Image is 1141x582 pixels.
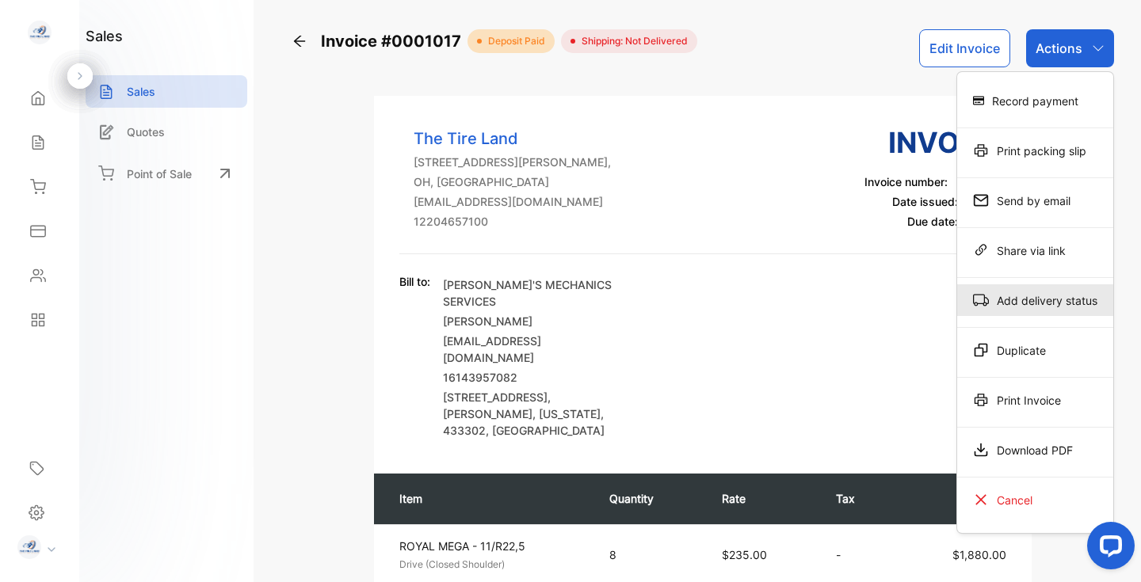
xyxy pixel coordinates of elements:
p: Quantity [609,490,690,507]
p: [PERSON_NAME]'S MECHANICS SERVICES [443,276,625,310]
div: Print Invoice [957,384,1113,416]
img: profile [17,535,41,559]
a: Point of Sale [86,156,247,191]
p: ROYAL MEGA - 11/R22,5 [399,538,581,554]
button: Actions [1026,29,1114,67]
div: Cancel [957,484,1113,515]
button: Edit Invoice [919,29,1010,67]
span: deposit paid [482,34,545,48]
div: Duplicate [957,334,1113,366]
a: Quotes [86,116,247,148]
span: , [GEOGRAPHIC_DATA] [486,424,605,437]
p: Rate [722,490,804,507]
p: [EMAIL_ADDRESS][DOMAIN_NAME] [443,333,625,366]
span: [STREET_ADDRESS] [443,390,548,404]
p: Drive (Closed Shoulder) [399,557,581,572]
p: The Tire Land [414,127,611,150]
p: Quotes [127,124,165,140]
img: logo [28,21,52,44]
p: Bill to: [399,273,430,290]
span: $235.00 [722,548,767,561]
p: 16143957082 [443,369,625,386]
p: Amount [911,490,1006,507]
p: [PERSON_NAME] [443,313,625,329]
div: Download PDF [957,434,1113,466]
p: OH, [GEOGRAPHIC_DATA] [414,173,611,190]
p: 8 [609,546,690,563]
span: Invoice #0001017 [321,29,467,53]
span: $1,880.00 [952,548,1006,561]
div: Share via link [957,234,1113,266]
div: Record payment [957,85,1113,116]
div: Send by email [957,184,1113,216]
p: Tax [836,490,880,507]
p: Point of Sale [127,165,192,182]
span: Date issued: [892,195,958,208]
div: Add delivery status [957,284,1113,316]
span: Invoice number: [864,175,948,188]
h1: sales [86,25,123,47]
iframe: LiveChat chat widget [1074,515,1141,582]
p: Sales [127,83,155,100]
p: 12204657100 [414,213,611,230]
p: Actions [1036,39,1082,58]
div: Print packing slip [957,135,1113,166]
h3: Invoice [864,121,1006,164]
p: Item [399,490,578,507]
p: [EMAIL_ADDRESS][DOMAIN_NAME] [414,193,611,210]
span: , [US_STATE] [532,407,601,420]
a: Sales [86,75,247,108]
span: Due date: [907,215,958,228]
span: Shipping: Not Delivered [575,34,688,48]
p: - [836,546,880,563]
p: [STREET_ADDRESS][PERSON_NAME], [414,154,611,170]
